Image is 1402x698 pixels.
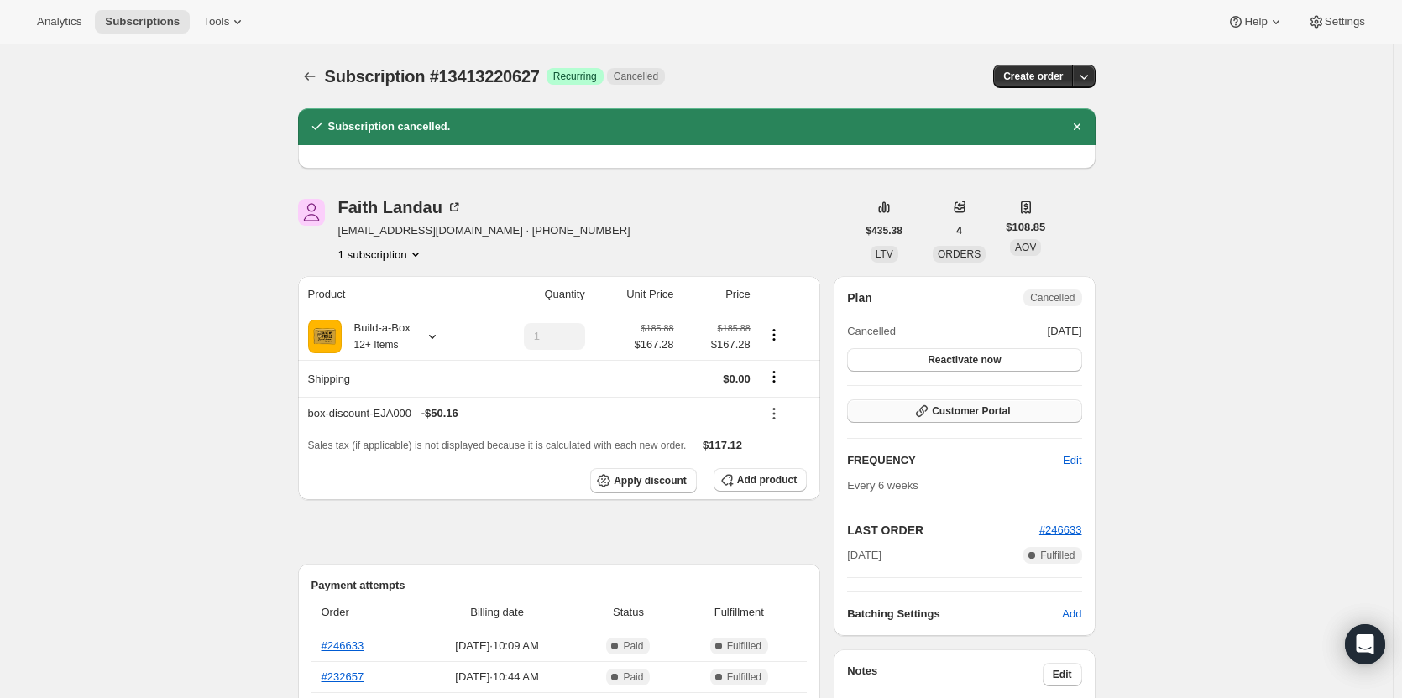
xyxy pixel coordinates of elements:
[761,326,787,344] button: Product actions
[727,639,761,653] span: Fulfilled
[856,219,913,242] button: $435.38
[847,452,1063,469] h2: FREQUENCY
[1006,219,1045,236] span: $108.85
[679,276,756,313] th: Price
[847,289,872,306] h2: Plan
[703,439,742,451] span: $117.12
[1345,624,1385,664] div: Open Intercom Messenger
[641,323,673,333] small: $185.88
[1325,15,1365,29] span: Settings
[847,547,881,564] span: [DATE]
[847,323,896,340] span: Cancelled
[308,405,751,422] div: box-discount-EJA000
[322,639,364,652] a: #246633
[682,604,798,621] span: Fulfillment
[714,468,807,492] button: Add product
[723,372,751,385] span: $0.00
[311,577,808,594] h2: Payment attempts
[623,639,643,653] span: Paid
[635,336,674,353] span: $167.28
[308,440,687,451] span: Sales tax (if applicable) is not displayed because it is calculated with each new order.
[1039,523,1082,536] a: #246633
[1063,452,1081,469] span: Edit
[761,367,787,386] button: Shipping actions
[847,663,1043,686] h3: Notes
[105,15,180,29] span: Subscriptions
[847,479,918,492] span: Every 6 weeks
[298,199,325,226] span: Faith Landau
[419,638,576,654] span: [DATE] · 10:09 AM
[1065,115,1089,138] button: Dismiss notification
[1015,242,1036,253] span: AOV
[847,606,1062,622] h6: Batching Settings
[946,219,972,242] button: 4
[298,360,480,397] th: Shipping
[590,276,679,313] th: Unit Price
[27,10,92,34] button: Analytics
[37,15,81,29] span: Analytics
[354,339,399,351] small: 12+ Items
[1053,447,1091,474] button: Edit
[585,604,671,621] span: Status
[727,670,761,684] span: Fulfilled
[1048,323,1082,340] span: [DATE]
[1217,10,1294,34] button: Help
[847,348,1081,372] button: Reactivate now
[847,399,1081,423] button: Customer Portal
[623,670,643,684] span: Paid
[553,70,597,83] span: Recurring
[1053,668,1072,681] span: Edit
[866,224,902,237] span: $435.38
[1003,70,1063,83] span: Create order
[876,248,893,260] span: LTV
[419,669,576,685] span: [DATE] · 10:44 AM
[311,594,414,631] th: Order
[338,222,630,239] span: [EMAIL_ADDRESS][DOMAIN_NAME] · [PHONE_NUMBER]
[342,320,411,353] div: Build-a-Box
[993,65,1073,88] button: Create order
[298,276,480,313] th: Product
[322,670,364,683] a: #232657
[932,404,1010,418] span: Customer Portal
[737,473,797,487] span: Add product
[1052,601,1091,628] button: Add
[1298,10,1375,34] button: Settings
[1040,549,1075,562] span: Fulfilled
[421,405,458,422] span: - $50.16
[338,246,424,263] button: Product actions
[479,276,589,313] th: Quantity
[1039,522,1082,539] button: #246633
[684,336,751,353] span: $167.28
[419,604,576,621] span: Billing date
[203,15,229,29] span: Tools
[847,522,1039,539] h2: LAST ORDER
[193,10,256,34] button: Tools
[614,70,658,83] span: Cancelled
[298,65,322,88] button: Subscriptions
[95,10,190,34] button: Subscriptions
[938,248,981,260] span: ORDERS
[328,118,451,135] h2: Subscription cancelled.
[1043,663,1082,686] button: Edit
[325,67,540,86] span: Subscription #13413220627
[338,199,463,216] div: Faith Landau
[928,353,1001,367] span: Reactivate now
[590,468,697,493] button: Apply discount
[956,224,962,237] span: 4
[308,320,342,353] img: product img
[1030,291,1075,305] span: Cancelled
[718,323,751,333] small: $185.88
[1244,15,1267,29] span: Help
[614,474,687,487] span: Apply discount
[1062,606,1081,622] span: Add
